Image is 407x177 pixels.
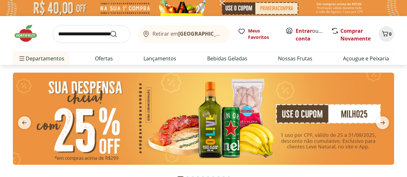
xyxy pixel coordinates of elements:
span: Departamentos [18,51,64,66]
img: cupom [13,73,394,165]
a: Comprar Novamente [340,27,371,42]
a: Meus Favoritos [238,28,278,40]
button: Menu [18,51,26,66]
button: Retirar em[GEOGRAPHIC_DATA]/[GEOGRAPHIC_DATA] [138,25,230,43]
span: 0 [389,31,392,37]
a: Lançamentos [143,55,176,62]
a: Criar conta [296,27,331,42]
button: Submit Search [110,30,125,38]
button: next [371,116,394,129]
span: Retirar em [153,31,224,37]
a: Entrar [296,27,312,34]
button: Carrinho [379,26,394,42]
span: Meus Favoritos [248,28,278,40]
a: Bebidas Geladas [207,55,247,62]
input: search [53,25,130,43]
a: Açougue e Peixaria [343,55,389,62]
a: Ofertas [95,55,113,62]
span: ou [296,27,324,42]
img: Hortifruti [13,24,45,43]
a: Nossas Frutas [278,55,312,62]
b: [GEOGRAPHIC_DATA]/[GEOGRAPHIC_DATA] [178,30,287,37]
button: previous [13,116,36,129]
